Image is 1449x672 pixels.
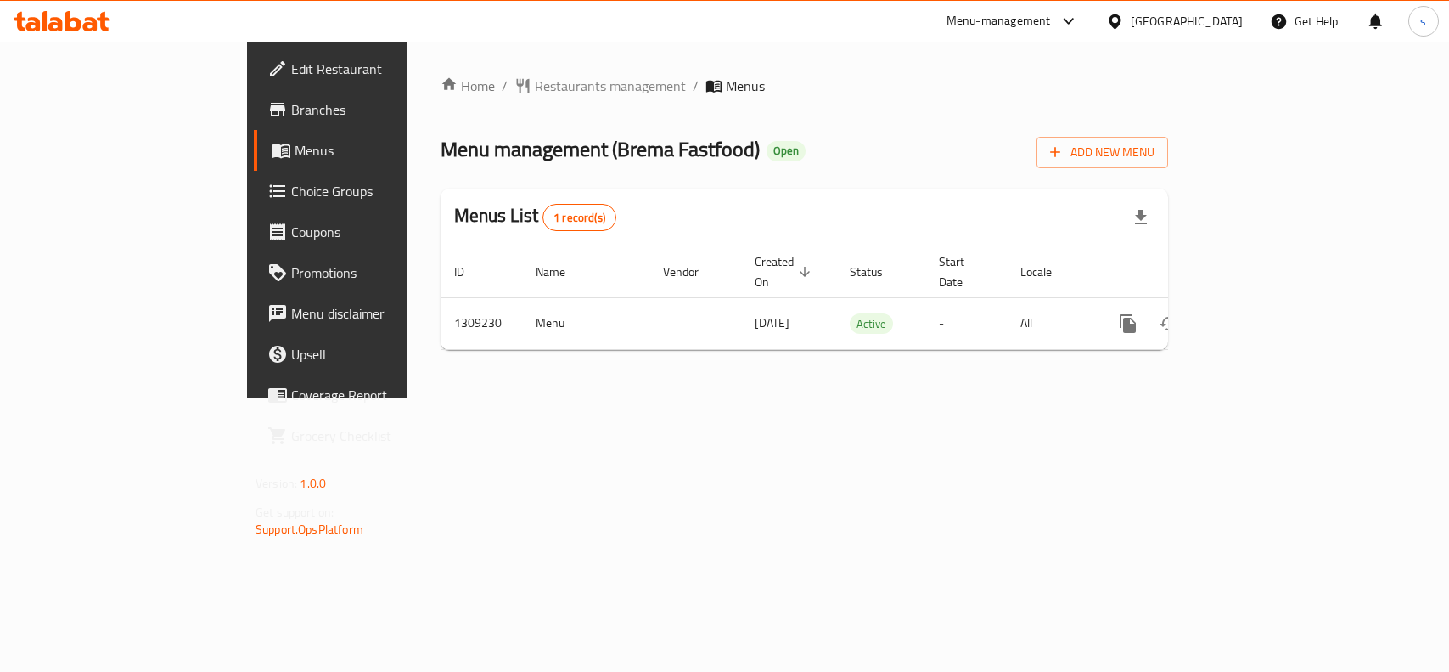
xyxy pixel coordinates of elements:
[850,314,893,334] span: Active
[291,385,475,405] span: Coverage Report
[254,130,489,171] a: Menus
[542,204,616,231] div: Total records count
[291,344,475,364] span: Upsell
[1420,12,1426,31] span: s
[535,76,686,96] span: Restaurants management
[767,144,806,158] span: Open
[663,262,721,282] span: Vendor
[1131,12,1243,31] div: [GEOGRAPHIC_DATA]
[1108,303,1149,344] button: more
[254,415,489,456] a: Grocery Checklist
[254,171,489,212] a: Choice Groups
[291,426,475,446] span: Grocery Checklist
[536,262,587,282] span: Name
[767,141,806,161] div: Open
[300,472,326,494] span: 1.0.0
[291,263,475,283] span: Promotions
[454,203,616,231] h2: Menus List
[850,313,893,334] div: Active
[1007,297,1094,349] td: All
[441,246,1284,350] table: enhanced table
[254,375,489,415] a: Coverage Report
[726,76,765,96] span: Menus
[254,334,489,375] a: Upsell
[454,262,486,282] span: ID
[522,297,649,349] td: Menu
[693,76,699,96] li: /
[1149,303,1189,344] button: Change Status
[939,251,986,292] span: Start Date
[291,59,475,79] span: Edit Restaurant
[254,293,489,334] a: Menu disclaimer
[291,222,475,242] span: Coupons
[254,48,489,89] a: Edit Restaurant
[254,252,489,293] a: Promotions
[295,140,475,161] span: Menus
[256,518,363,540] a: Support.OpsPlatform
[946,11,1051,31] div: Menu-management
[502,76,508,96] li: /
[291,303,475,324] span: Menu disclaimer
[256,472,297,494] span: Version:
[514,76,686,96] a: Restaurants management
[1050,142,1154,163] span: Add New Menu
[254,212,489,252] a: Coupons
[291,99,475,120] span: Branches
[925,297,1007,349] td: -
[1020,262,1074,282] span: Locale
[441,130,760,168] span: Menu management ( Brema Fastfood )
[1036,137,1168,168] button: Add New Menu
[291,181,475,201] span: Choice Groups
[441,76,1168,96] nav: breadcrumb
[1120,197,1161,238] div: Export file
[1094,246,1284,298] th: Actions
[850,262,905,282] span: Status
[755,312,789,334] span: [DATE]
[254,89,489,130] a: Branches
[543,210,615,226] span: 1 record(s)
[755,251,816,292] span: Created On
[256,501,334,523] span: Get support on:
